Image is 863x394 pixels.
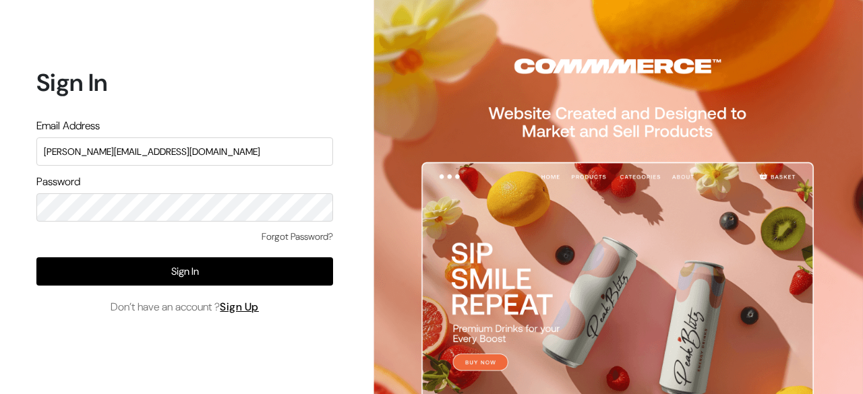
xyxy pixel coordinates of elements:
a: Forgot Password? [262,230,333,244]
h1: Sign In [36,68,333,97]
button: Sign In [36,257,333,286]
span: Don’t have an account ? [111,299,259,315]
a: Sign Up [220,300,259,314]
label: Email Address [36,118,100,134]
label: Password [36,174,80,190]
